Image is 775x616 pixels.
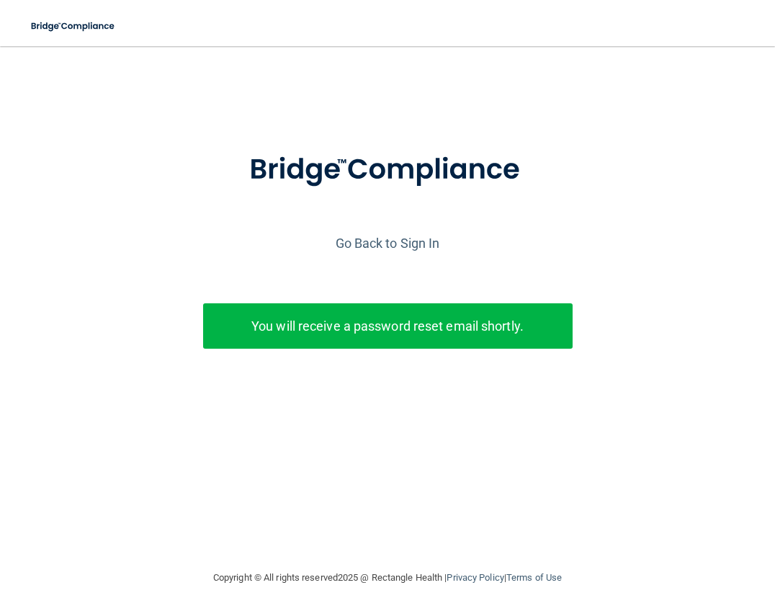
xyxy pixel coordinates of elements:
a: Privacy Policy [447,572,503,583]
img: bridge_compliance_login_screen.278c3ca4.svg [220,133,555,207]
p: You will receive a password reset email shortly. [214,314,562,338]
div: Copyright © All rights reserved 2025 @ Rectangle Health | | [125,555,650,601]
a: Terms of Use [506,572,562,583]
img: bridge_compliance_login_screen.278c3ca4.svg [22,12,125,41]
a: Go Back to Sign In [336,236,440,251]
